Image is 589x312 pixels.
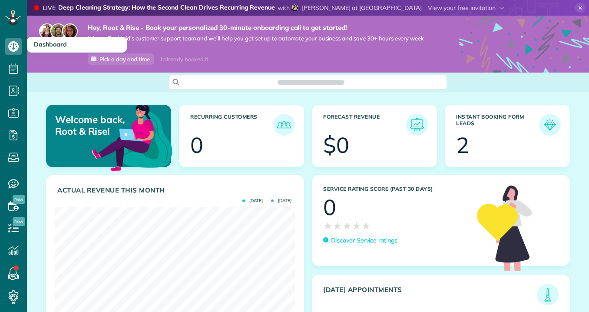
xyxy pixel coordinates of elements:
span: Dashboard [34,40,67,48]
img: icon_forecast_revenue-8c13a41c7ed35a8dcfafea3cbb826a0462acb37728057bba2d056411b612bbbe.png [408,116,426,133]
span: ★ [333,218,342,233]
h3: Instant Booking Form Leads [456,114,539,136]
span: New [13,217,25,226]
span: ★ [323,218,333,233]
img: icon_form_leads-04211a6a04a5b2264e4ee56bc0799ec3eb69b7e499cbb523a139df1d13a81ae0.png [541,116,559,133]
img: maria-72a9807cf96188c08ef61303f053569d2e2a8a1cde33d635c8a3ac13582a053d.jpg [39,23,55,39]
span: Search ZenMaid… [286,78,335,86]
img: jorge-587dff0eeaa6aab1f244e6dc62b8924c3b6ad411094392a53c71c6c4a576187d.jpg [50,23,66,39]
a: Pick a day and time [88,53,154,65]
img: dashboard_welcome-42a62b7d889689a78055ac9021e634bf52bae3f8056760290aed330b23ab8690.png [90,95,174,179]
strong: Hey, Root & Rise - Book your personalized 30-minute onboarding call to get started! [88,23,433,32]
h3: Actual Revenue this month [57,186,295,194]
div: 0 [190,134,203,156]
div: 0 [323,196,336,218]
h3: [DATE] Appointments [323,286,537,305]
img: beth-eldredge-a5cc9a71fb1d8fab7c4ee739256b8bd288b61453731f163689eb4f94e1bbedc0.jpg [291,4,298,11]
span: ★ [361,218,371,233]
span: We are ZenMaid’s customer support team and we’ll help you get set up to automate your business an... [88,35,433,50]
span: [DATE] [242,199,263,203]
span: Pick a day and time [99,56,150,63]
span: [PERSON_NAME] at [GEOGRAPHIC_DATA] [302,4,422,12]
span: ★ [352,218,361,233]
h3: Recurring Customers [190,114,273,136]
span: with [278,4,290,12]
div: 2 [456,134,469,156]
img: icon_recurring_customers-cf858462ba22bcd05b5a5880d41d6543d210077de5bb9ebc9590e49fd87d84ed.png [275,116,293,133]
div: $0 [323,134,349,156]
div: I already booked it [156,54,213,65]
h3: Forecast Revenue [323,114,406,136]
strong: Deep Cleaning Strategy: How the Second Clean Drives Recurring Revenue [58,3,275,13]
img: michelle-19f622bdf1676172e81f8f8fba1fb50e276960ebfe0243fe18214015130c80e4.jpg [62,23,78,39]
span: New [13,195,25,204]
span: ★ [342,218,352,233]
p: Welcome back, Root & Rise! [55,114,130,137]
span: [DATE] [271,199,291,203]
a: Discover Service ratings [323,236,397,245]
img: icon_todays_appointments-901f7ab196bb0bea1936b74009e4eb5ffbc2d2711fa7634e0d609ed5ef32b18b.png [539,286,556,303]
h3: Service Rating score (past 30 days) [323,186,468,192]
p: Discover Service ratings [331,236,397,245]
